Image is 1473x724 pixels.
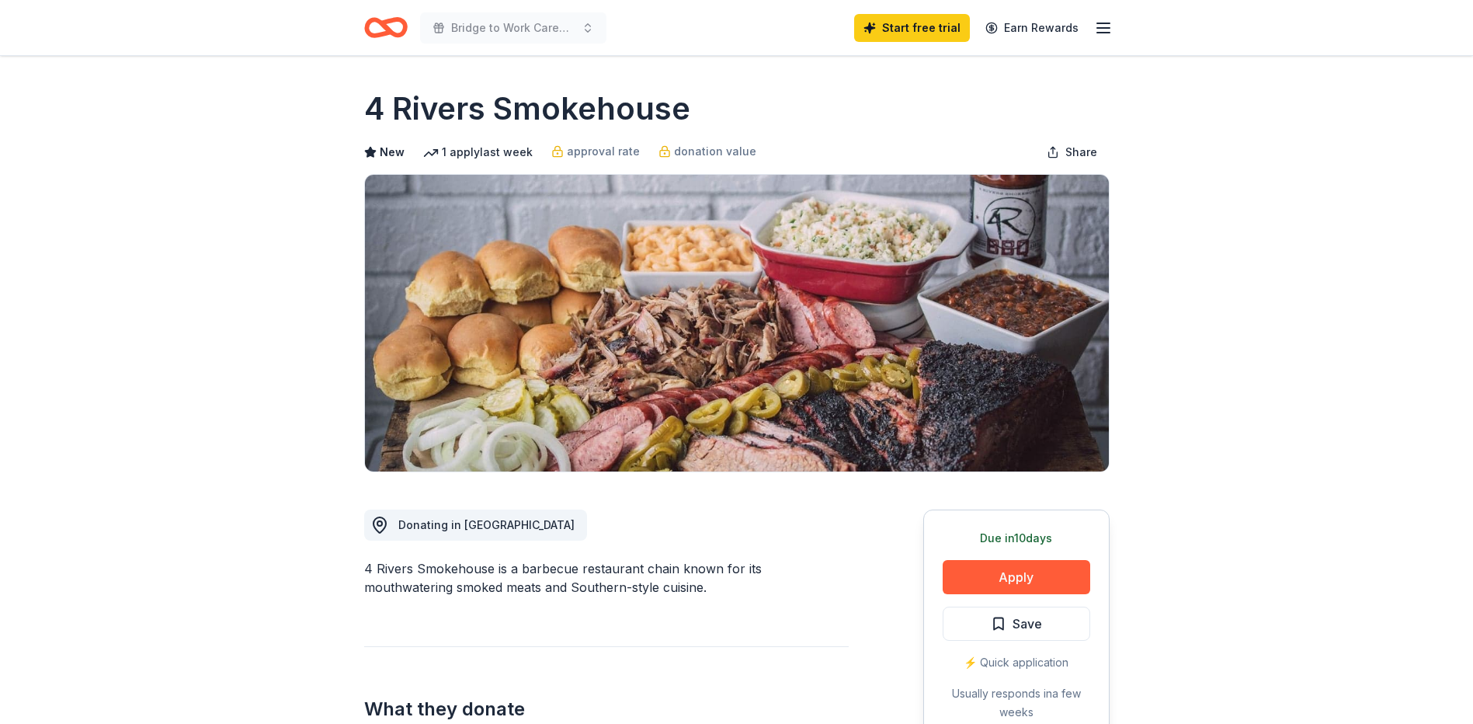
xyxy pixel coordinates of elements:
[943,560,1090,594] button: Apply
[674,142,756,161] span: donation value
[420,12,606,44] button: Bridge to Work Career Readiness Graduation
[364,87,690,131] h1: 4 Rivers Smokehouse
[551,142,640,161] a: approval rate
[380,143,405,162] span: New
[943,653,1090,672] div: ⚡️ Quick application
[854,14,970,42] a: Start free trial
[943,607,1090,641] button: Save
[365,175,1109,472] img: Image for 4 Rivers Smokehouse
[451,19,575,37] span: Bridge to Work Career Readiness Graduation
[364,697,849,722] h2: What they donate
[1034,137,1110,168] button: Share
[1065,143,1097,162] span: Share
[976,14,1088,42] a: Earn Rewards
[1013,614,1042,634] span: Save
[567,142,640,161] span: approval rate
[423,143,533,162] div: 1 apply last week
[398,518,575,531] span: Donating in [GEOGRAPHIC_DATA]
[658,142,756,161] a: donation value
[364,559,849,597] div: 4 Rivers Smokehouse is a barbecue restaurant chain known for its mouthwatering smoked meats and S...
[943,529,1090,548] div: Due in 10 days
[364,9,408,46] a: Home
[943,684,1090,722] div: Usually responds in a few weeks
